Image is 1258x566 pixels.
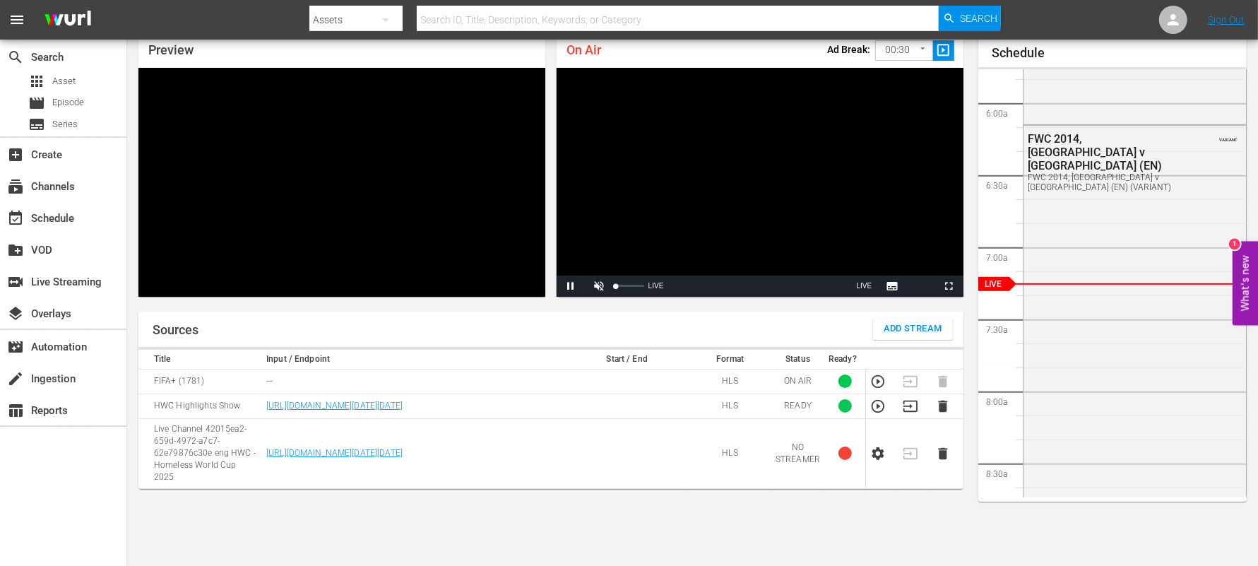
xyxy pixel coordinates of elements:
[992,46,1247,60] h1: Schedule
[935,446,951,461] button: Delete
[870,374,886,389] button: Preview Stream
[565,350,689,370] th: Start / End
[7,242,24,259] span: VOD
[34,4,102,37] img: ans4CAIJ8jUAAAAAAAAAAAAAAAAAAAAAAAAgQb4GAAAAAAAAAAAAAAAAAAAAAAAAJMjXAAAAAAAAAAAAAAAAAAAAAAAAgAT5G...
[1028,172,1178,192] div: FWC 2014, [GEOGRAPHIC_DATA] v [GEOGRAPHIC_DATA] (EN) (VARIANT)
[7,370,24,387] span: Ingestion
[939,6,1001,31] button: Search
[689,369,771,394] td: HLS
[266,401,403,411] a: [URL][DOMAIN_NAME][DATE][DATE]
[8,11,25,28] span: menu
[903,399,918,414] button: Transition
[52,95,84,110] span: Episode
[148,42,194,57] span: Preview
[960,6,997,31] span: Search
[138,418,262,488] td: Live Channel 42015ea2-659d-4972-a7c7-62e79876c30e eng HWC - Homeless World Cup 2025
[138,369,262,394] td: FIFA+ (1781)
[585,276,613,297] button: Unmute
[615,285,644,287] div: Volume Level
[557,276,585,297] button: Pause
[138,350,262,370] th: Title
[824,350,865,370] th: Ready?
[771,418,824,488] td: NO STREAMER
[850,276,879,297] button: Seek to live, currently playing live
[566,42,601,57] span: On Air
[875,37,933,64] div: 00:30
[771,369,824,394] td: ON AIR
[7,49,24,66] span: Search
[935,276,963,297] button: Fullscreen
[7,338,24,355] span: Automation
[266,448,403,458] a: [URL][DOMAIN_NAME][DATE][DATE]
[28,116,45,133] span: Series
[870,446,886,461] button: Configure
[1028,132,1178,172] div: FWC 2014, [GEOGRAPHIC_DATA] v [GEOGRAPHIC_DATA] (EN)
[28,95,45,112] span: Episode
[557,68,963,297] div: Video Player
[7,146,24,163] span: Create
[870,399,886,414] button: Preview Stream
[884,321,942,337] span: Add Stream
[7,273,24,290] span: Live Streaming
[28,73,45,90] span: Asset
[689,394,771,418] td: HLS
[935,399,951,414] button: Delete
[873,319,953,340] button: Add Stream
[907,276,935,297] button: Picture-in-Picture
[7,305,24,322] span: Overlays
[262,369,565,394] td: ---
[138,68,545,297] div: Video Player
[1233,241,1258,325] button: Open Feedback Widget
[935,42,951,59] span: slideshow_sharp
[689,418,771,488] td: HLS
[262,350,565,370] th: Input / Endpoint
[1229,238,1240,249] div: 1
[153,323,198,337] h1: Sources
[1208,14,1245,25] a: Sign Out
[648,276,664,297] div: LIVE
[7,210,24,227] span: Schedule
[857,282,872,290] span: LIVE
[52,117,78,131] span: Series
[771,394,824,418] td: READY
[689,350,771,370] th: Format
[771,350,824,370] th: Status
[138,394,262,418] td: HWC Highlights Show
[827,44,870,55] p: Ad Break:
[52,74,76,88] span: Asset
[7,402,24,419] span: Reports
[879,276,907,297] button: Subtitles
[7,178,24,195] span: Channels
[1219,131,1238,142] span: VARIANT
